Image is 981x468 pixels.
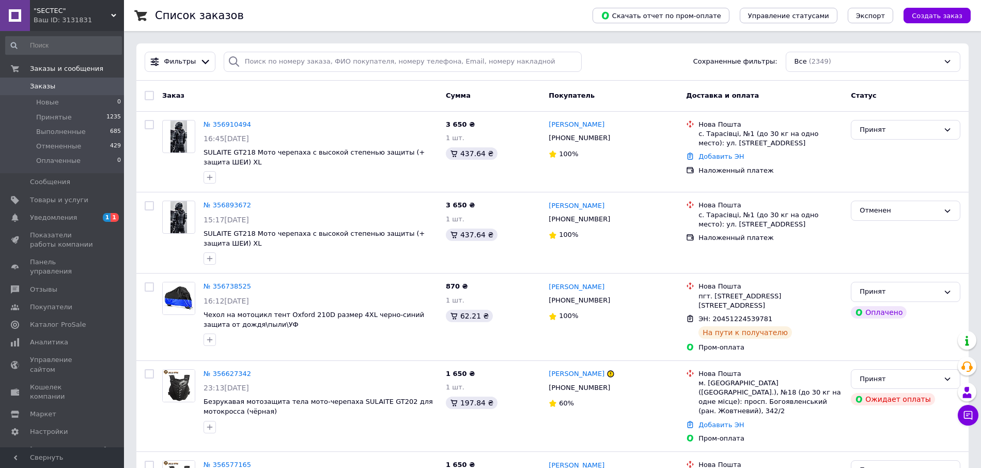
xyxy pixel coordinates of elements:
span: 1 шт. [446,134,464,142]
button: Скачать отчет по пром-оплате [593,8,729,23]
span: 1 650 ₴ [446,370,475,378]
span: 0 [117,156,121,165]
span: 429 [110,142,121,151]
span: 1 шт. [446,383,464,391]
div: 437.64 ₴ [446,147,497,160]
span: Экспорт [856,12,885,20]
div: Ваш ID: 3131831 [34,16,124,25]
span: Скачать отчет по пром-оплате [601,11,721,20]
button: Экспорт [848,8,893,23]
span: Каталог ProSale [30,320,86,329]
div: Ожидает оплаты [851,393,935,405]
span: 100% [559,231,578,238]
span: Фильтры [164,57,196,67]
a: SULAITE GT218 Мото черепаха с высокой степенью защиты (+ защита ШЕИ) XL [204,148,425,166]
span: Сообщения [30,177,70,187]
a: Чехол на мотоцикл тент Oxford 210D размер 4XL черно-синий защита от дождя\пыли\УФ [204,311,424,328]
img: Фото товару [163,282,195,314]
div: м. [GEOGRAPHIC_DATA] ([GEOGRAPHIC_DATA].), №18 (до 30 кг на одне місце): просп. Богоявленський (р... [698,379,843,416]
a: SULAITE GT218 Мото черепаха с высокой степенью защиты (+ защита ШЕИ) XL [204,230,425,247]
span: Заказ [162,92,184,99]
a: [PERSON_NAME] [549,369,604,379]
span: 100% [559,150,578,158]
span: 870 ₴ [446,282,468,290]
span: Безрукавая мотозащита тела мото-черепаха SULAITE GT202 для мотокросса (чёрная) [204,398,433,415]
input: Поиск [5,36,122,55]
a: Добавить ЭН [698,421,744,429]
div: 62.21 ₴ [446,310,493,322]
div: Принят [860,374,939,385]
div: Нова Пошта [698,282,843,291]
span: Все [795,57,807,67]
div: Пром-оплата [698,434,843,443]
span: Новые [36,98,59,107]
a: № 356910494 [204,120,251,128]
span: Панель управления [30,258,96,276]
span: Заказы и сообщения [30,64,103,73]
span: Создать заказ [912,12,962,20]
span: Покупатель [549,92,595,99]
div: Принят [860,286,939,297]
div: Нова Пошта [698,369,843,379]
img: Фото товару [170,120,188,153]
span: Кошелек компании [30,383,96,401]
a: Фото товару [162,282,195,315]
span: Сумма [446,92,471,99]
div: Нова Пошта [698,120,843,129]
div: Отменен [860,205,939,216]
span: Оплаченные [36,156,81,165]
div: с. Тарасівці, №1 (до 30 кг на одно место): ул. [STREET_ADDRESS] [698,129,843,148]
button: Чат с покупателем [958,405,978,426]
div: Принят [860,125,939,135]
button: Создать заказ [904,8,971,23]
div: [PHONE_NUMBER] [547,213,612,226]
a: Фото товару [162,120,195,153]
span: 16:45[DATE] [204,134,249,143]
div: 197.84 ₴ [446,397,497,409]
span: 1 [111,213,119,222]
a: № 356627342 [204,370,251,378]
span: Выполненные [36,127,86,137]
button: Управление статусами [740,8,837,23]
a: Добавить ЭН [698,153,744,160]
input: Поиск по номеру заказа, ФИО покупателя, номеру телефона, Email, номеру накладной [224,52,582,72]
div: Оплачено [851,306,907,319]
div: пгт. [STREET_ADDRESS] [STREET_ADDRESS] [698,292,843,310]
span: Уведомления [30,213,77,222]
a: [PERSON_NAME] [549,201,604,211]
span: (2349) [809,57,831,65]
span: 3 650 ₴ [446,201,475,209]
span: Маркет [30,410,56,419]
span: Настройки [30,427,68,436]
img: Фото товару [163,370,195,402]
span: "SECTEC" [34,6,111,16]
div: Наложенный платеж [698,233,843,243]
span: 1 шт. [446,215,464,223]
a: [PERSON_NAME] [549,282,604,292]
span: 0 [117,98,121,107]
span: Отзывы [30,285,57,294]
span: Управление статусами [748,12,829,20]
div: Наложенный платеж [698,166,843,175]
div: [PHONE_NUMBER] [547,294,612,307]
span: 60% [559,399,574,407]
a: Создать заказ [893,11,971,19]
span: Товары и услуги [30,195,88,205]
span: Статус [851,92,877,99]
span: Управление сайтом [30,355,96,374]
img: Фото товару [170,201,188,233]
span: Аналитика [30,338,68,347]
div: [PHONE_NUMBER] [547,131,612,145]
a: Фото товару [162,201,195,234]
div: Пром-оплата [698,343,843,352]
div: Нова Пошта [698,201,843,210]
span: Сохраненные фильтры: [693,57,777,67]
div: 437.64 ₴ [446,229,497,241]
a: Фото товару [162,369,195,402]
span: ЭН: 20451224539781 [698,315,772,323]
span: 685 [110,127,121,137]
div: с. Тарасівці, №1 (до 30 кг на одно место): ул. [STREET_ADDRESS] [698,210,843,229]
